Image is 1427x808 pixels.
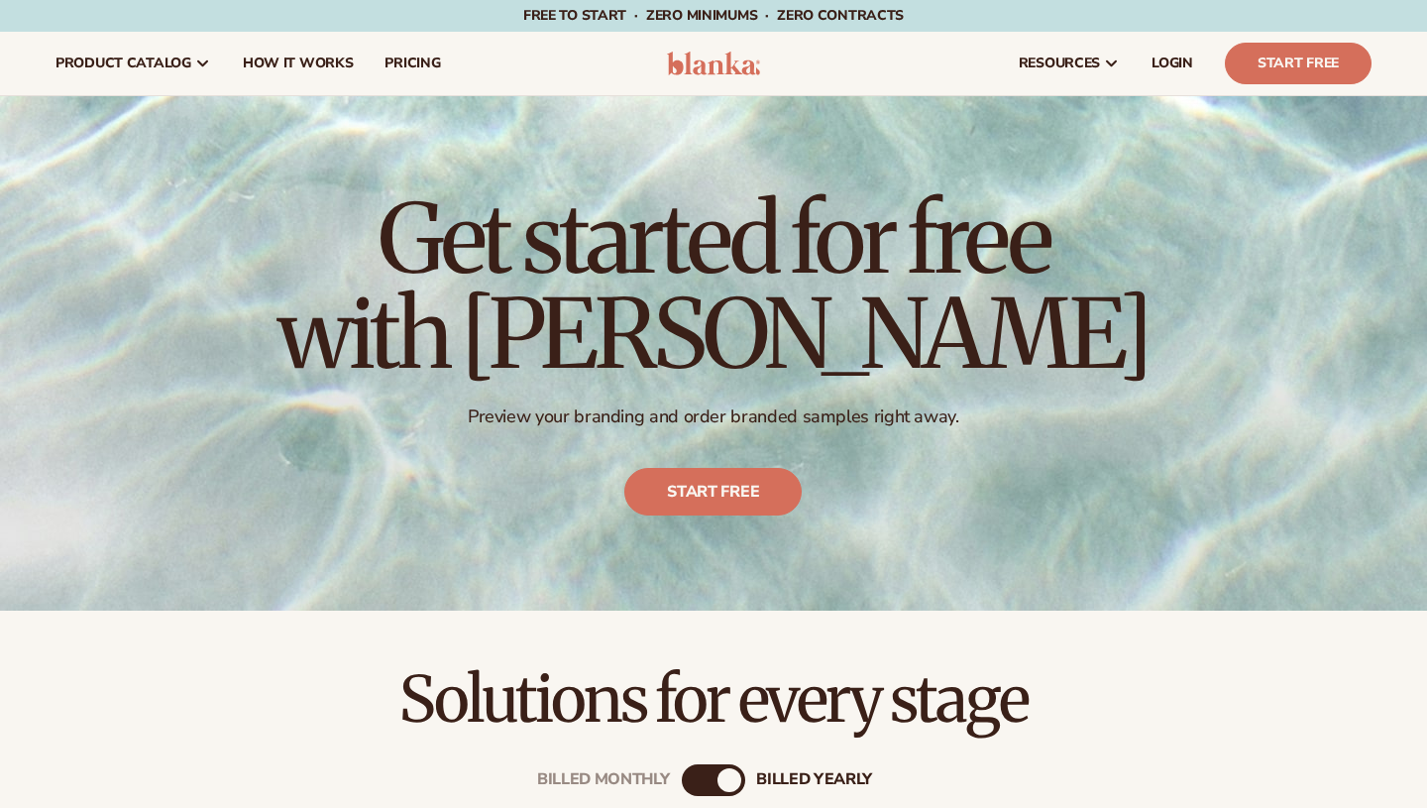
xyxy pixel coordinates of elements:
p: Preview your branding and order branded samples right away. [277,405,1150,428]
a: Start Free [1225,43,1372,84]
a: product catalog [40,32,227,95]
a: pricing [369,32,456,95]
a: resources [1003,32,1136,95]
h1: Get started for free with [PERSON_NAME] [277,191,1150,382]
h2: Solutions for every stage [55,666,1372,733]
span: Free to start · ZERO minimums · ZERO contracts [523,6,904,25]
img: logo [667,52,761,75]
div: billed Yearly [756,771,872,790]
a: LOGIN [1136,32,1209,95]
a: Start free [625,468,803,516]
div: Billed Monthly [537,771,670,790]
span: product catalog [55,56,191,71]
span: pricing [384,56,440,71]
span: How It Works [243,56,354,71]
span: LOGIN [1152,56,1193,71]
span: resources [1019,56,1100,71]
a: How It Works [227,32,370,95]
